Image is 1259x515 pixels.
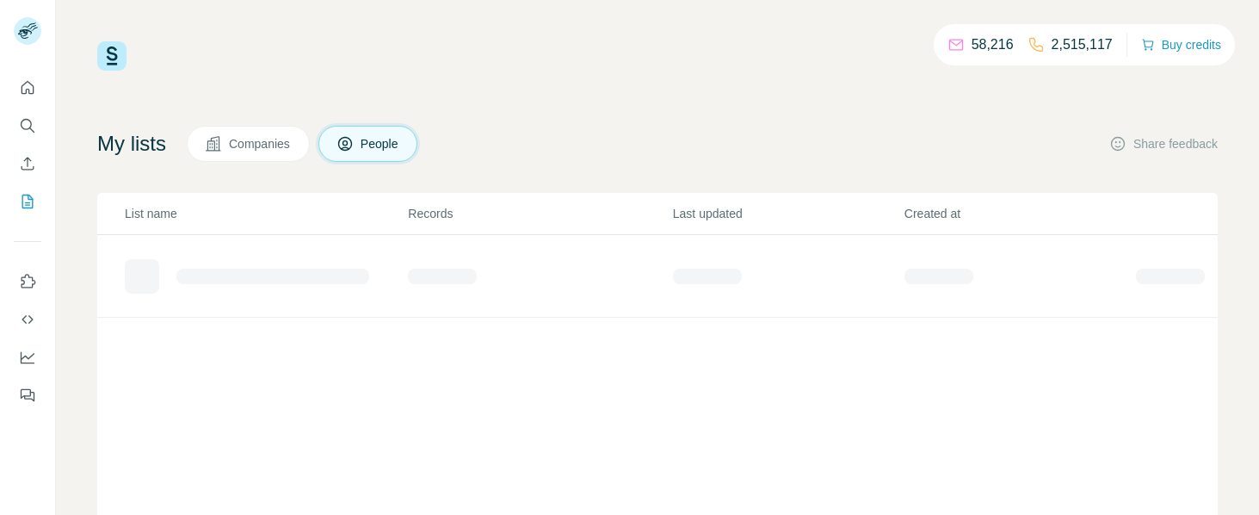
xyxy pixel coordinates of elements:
p: List name [125,205,406,222]
button: Search [14,110,41,141]
p: Last updated [673,205,903,222]
button: Use Surfe on LinkedIn [14,266,41,297]
span: Companies [229,135,292,152]
p: 2,515,117 [1052,34,1113,55]
button: Enrich CSV [14,148,41,179]
p: 58,216 [972,34,1014,55]
button: Use Surfe API [14,304,41,335]
h4: My lists [97,130,166,158]
button: Quick start [14,72,41,103]
button: My lists [14,186,41,217]
span: People [361,135,400,152]
img: Surfe Logo [97,41,127,71]
button: Buy credits [1141,33,1221,57]
p: Records [408,205,670,222]
button: Feedback [14,380,41,411]
button: Share feedback [1109,135,1218,152]
p: Created at [904,205,1134,222]
button: Dashboard [14,342,41,373]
